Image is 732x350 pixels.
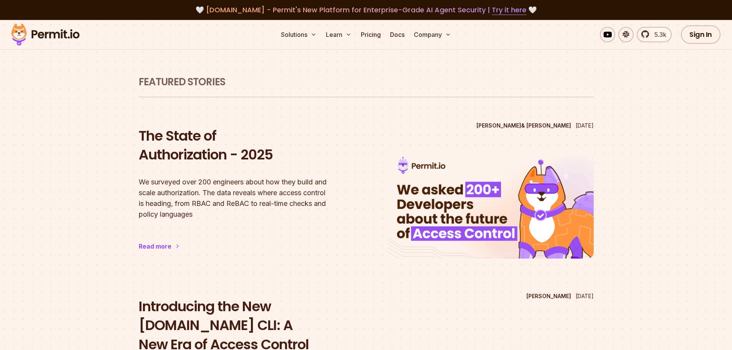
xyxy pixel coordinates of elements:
p: We surveyed over 200 engineers about how they build and scale authorization. The data reveals whe... [139,177,345,220]
a: Docs [387,27,408,42]
a: Pricing [358,27,384,42]
time: [DATE] [576,122,594,129]
a: Sign In [681,25,720,44]
button: Learn [323,27,355,42]
a: The State of Authorization - 2025[PERSON_NAME]& [PERSON_NAME][DATE]The State of Authorization - 2... [139,119,594,274]
p: [PERSON_NAME] & [PERSON_NAME] [476,122,571,129]
a: 5.3k [637,27,672,42]
p: [PERSON_NAME] [526,292,571,300]
span: [DOMAIN_NAME] - Permit's New Platform for Enterprise-Grade AI Agent Security | [206,5,526,15]
h1: Featured Stories [139,75,594,89]
div: 🤍 🤍 [18,5,714,15]
img: Permit logo [8,22,83,48]
button: Solutions [278,27,320,42]
h2: The State of Authorization - 2025 [139,126,345,164]
time: [DATE] [576,293,594,299]
img: The State of Authorization - 2025 [388,151,594,259]
div: Read more [139,242,171,251]
button: Company [411,27,454,42]
span: 5.3k [650,30,666,39]
a: Try it here [492,5,526,15]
